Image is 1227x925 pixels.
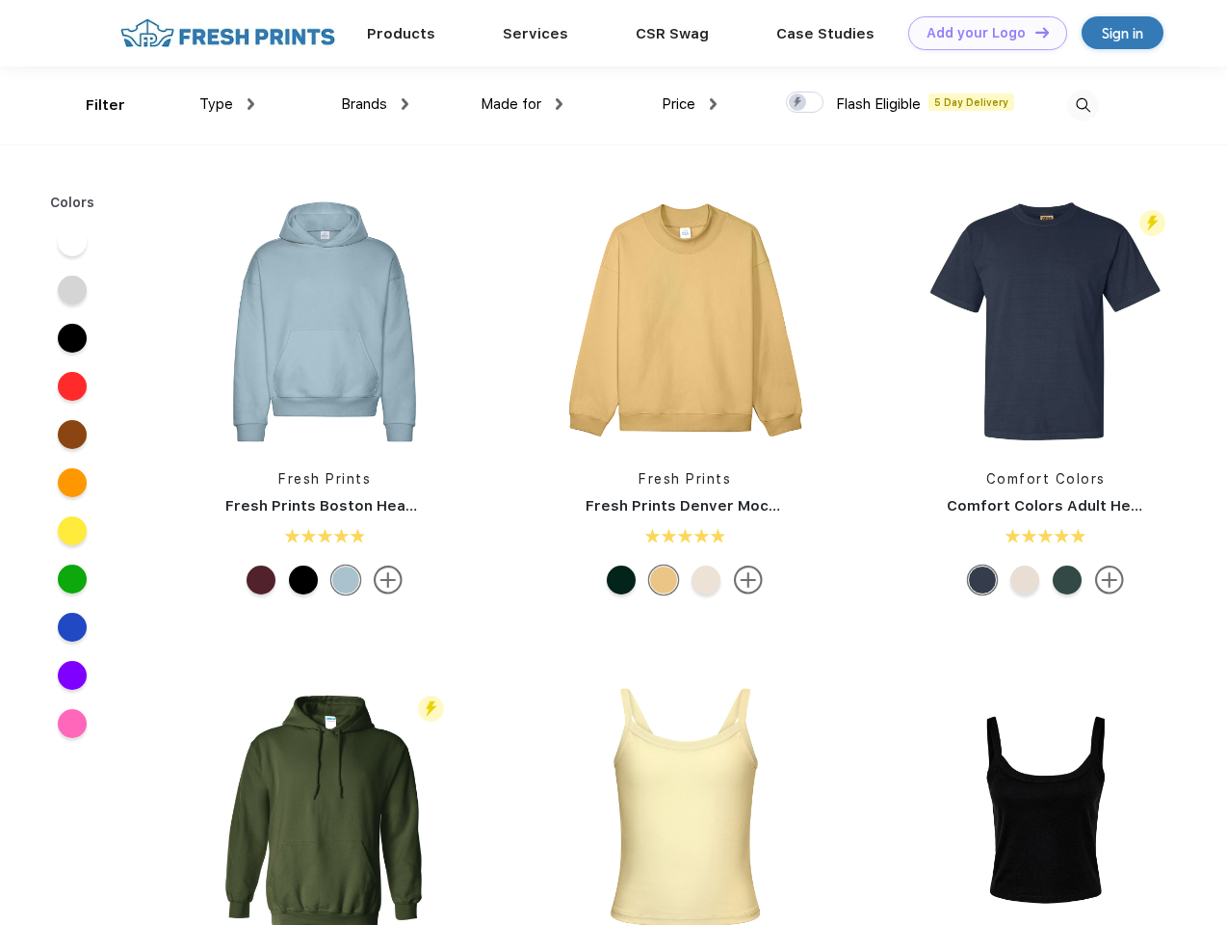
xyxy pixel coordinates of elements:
[341,95,387,113] span: Brands
[36,193,110,213] div: Colors
[278,471,371,487] a: Fresh Prints
[1139,210,1165,236] img: flash_active_toggle.svg
[662,95,695,113] span: Price
[1035,27,1049,38] img: DT
[1082,16,1163,49] a: Sign in
[649,566,678,595] div: Bahama Yellow
[367,25,435,42] a: Products
[248,98,254,110] img: dropdown.png
[836,95,921,113] span: Flash Eligible
[1053,566,1082,595] div: Blue Spruce
[928,93,1014,111] span: 5 Day Delivery
[374,566,403,595] img: more.svg
[1010,566,1039,595] div: Ivory
[918,194,1174,450] img: func=resize&h=266
[927,25,1026,41] div: Add your Logo
[1095,566,1124,595] img: more.svg
[289,566,318,595] div: Black
[586,497,1004,515] a: Fresh Prints Denver Mock Neck Heavyweight Sweatshirt
[481,95,541,113] span: Made for
[734,566,763,595] img: more.svg
[199,95,233,113] span: Type
[986,471,1106,487] a: Comfort Colors
[710,98,717,110] img: dropdown.png
[639,471,731,487] a: Fresh Prints
[556,98,562,110] img: dropdown.png
[225,497,530,515] a: Fresh Prints Boston Heavyweight Hoodie
[402,98,408,110] img: dropdown.png
[557,194,813,450] img: func=resize&h=266
[86,94,125,117] div: Filter
[607,566,636,595] div: Forest Green
[115,16,341,50] img: fo%20logo%202.webp
[331,566,360,595] div: Slate Blue
[247,566,275,595] div: Burgundy
[196,194,453,450] img: func=resize&h=266
[968,566,997,595] div: Denim
[692,566,720,595] div: Buttermilk
[1102,22,1143,44] div: Sign in
[1067,90,1099,121] img: desktop_search.svg
[418,696,444,722] img: flash_active_toggle.svg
